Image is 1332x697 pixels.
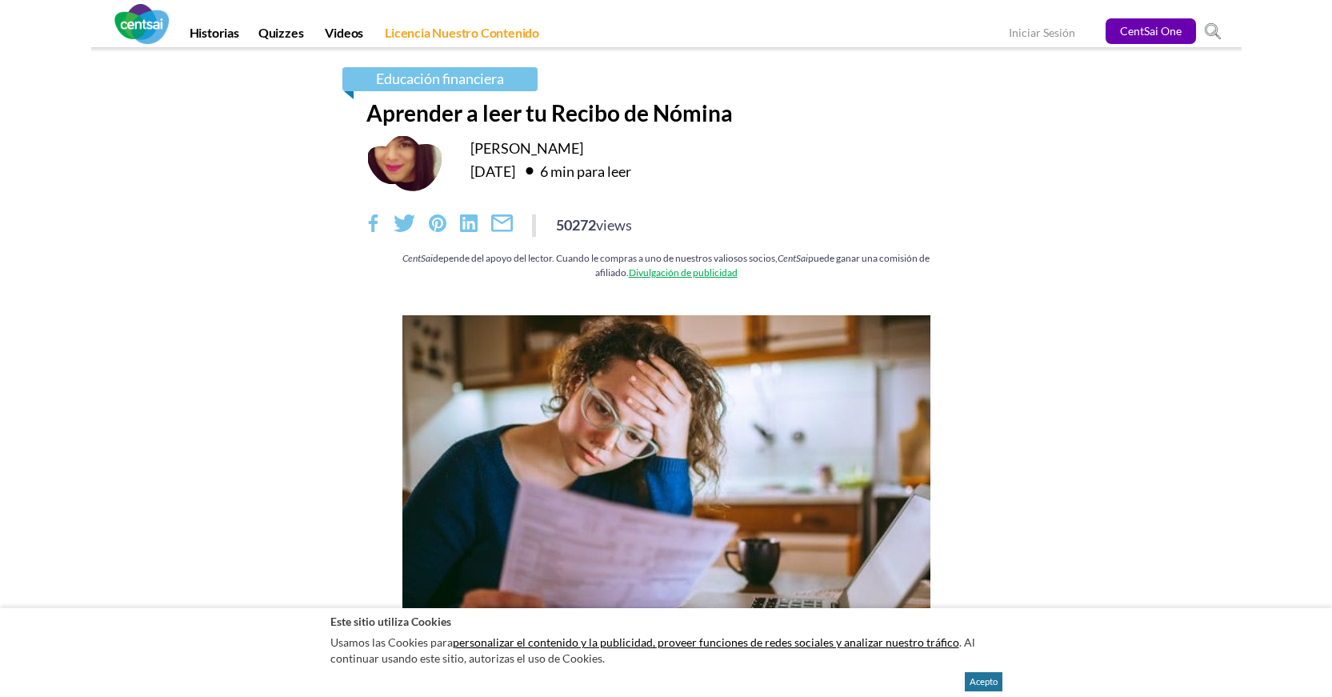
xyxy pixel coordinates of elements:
h2: Este sitio utiliza Cookies [330,614,1002,629]
div: 6 min para leer [518,158,631,183]
button: Acepto [965,672,1002,691]
img: Aprender a leer tu Recibo de Nómina [402,315,930,667]
a: [PERSON_NAME] [470,139,583,157]
a: Videos [315,25,373,47]
div: depende del apoyo del lector. Cuando le compras a uno de nuestros valiosos socios, puede ganar un... [366,251,966,279]
a: Divulgación de publicidad [629,266,738,278]
time: [DATE] [470,162,515,180]
em: CentSai [402,253,433,264]
span: views [596,216,632,234]
div: 50272 [556,214,632,235]
a: CentSai One [1106,18,1196,44]
a: Educación financiera [342,67,538,91]
p: Usamos las Cookies para . Al continuar usando este sitio, autorizas el uso de Cookies. [330,631,1002,670]
a: Historias [180,25,249,47]
a: Iniciar Sesión [1009,26,1075,42]
h1: Aprender a leer tu Recibo de Nómina [366,99,966,126]
a: Quizzes [249,25,314,47]
a: Licencia Nuestro Contenido [375,25,549,47]
img: CentSai [114,4,169,44]
em: CentSai [778,253,808,264]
